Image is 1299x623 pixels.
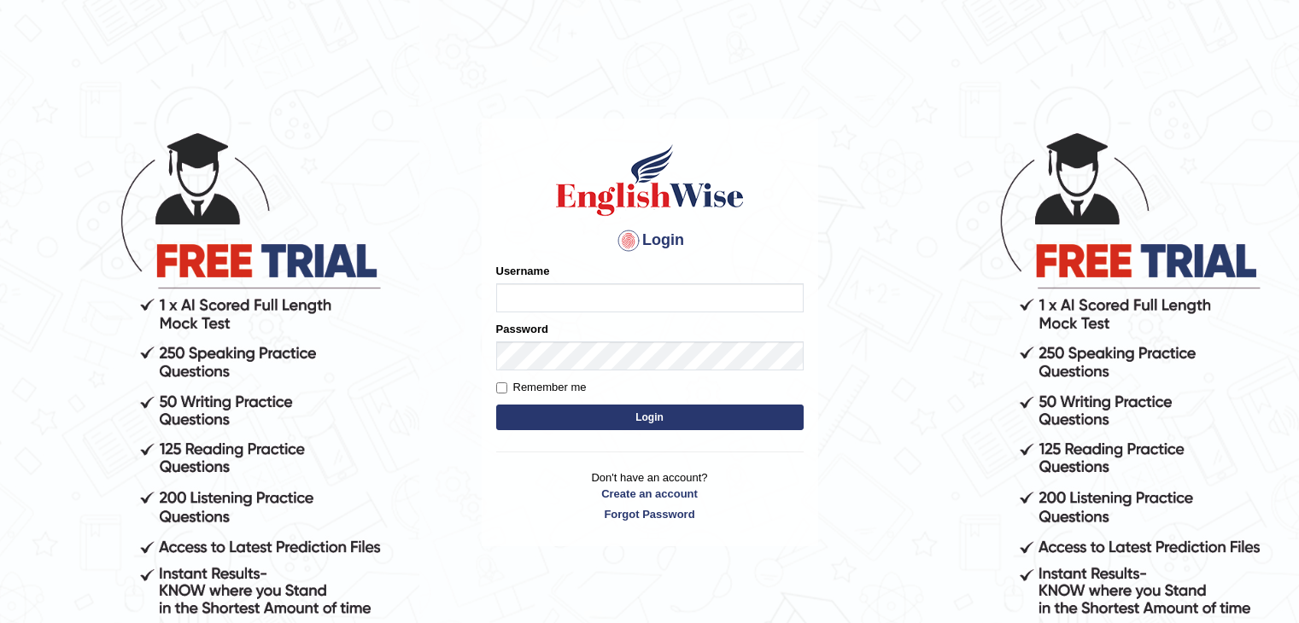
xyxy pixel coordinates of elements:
label: Password [496,321,548,337]
label: Remember me [496,379,587,396]
h4: Login [496,227,804,254]
button: Login [496,405,804,430]
a: Forgot Password [496,506,804,522]
p: Don't have an account? [496,469,804,522]
a: Create an account [496,486,804,502]
label: Username [496,263,550,279]
img: Logo of English Wise sign in for intelligent practice with AI [553,142,747,218]
input: Remember me [496,382,507,393]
